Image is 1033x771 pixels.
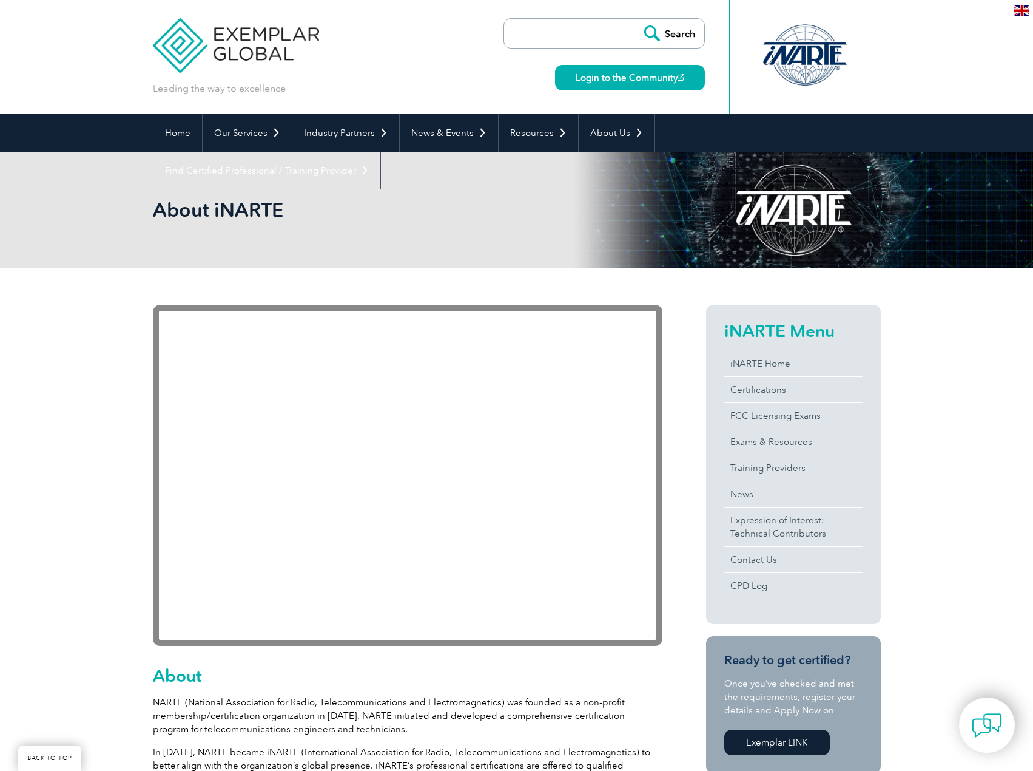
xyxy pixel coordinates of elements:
[203,114,292,152] a: Our Services
[724,547,863,572] a: Contact Us
[724,481,863,507] a: News
[153,200,662,220] h2: About iNARTE
[499,114,578,152] a: Resources
[724,730,830,755] a: Exemplar LINK
[1014,5,1029,16] img: en
[579,114,654,152] a: About Us
[724,429,863,455] a: Exams & Resources
[972,710,1002,741] img: contact-chat.png
[18,746,81,771] a: BACK TO TOP
[724,377,863,402] a: Certifications
[555,65,705,90] a: Login to the Community
[724,403,863,429] a: FCC Licensing Exams
[400,114,498,152] a: News & Events
[153,305,662,646] iframe: YouTube video player
[678,74,684,81] img: open_square.png
[724,321,863,341] h2: iNARTE Menu
[724,653,863,668] h3: Ready to get certified?
[292,114,399,152] a: Industry Partners
[724,677,863,717] p: Once you’ve checked and met the requirements, register your details and Apply Now on
[724,508,863,546] a: Expression of Interest:Technical Contributors
[153,114,202,152] a: Home
[153,666,662,685] h2: About
[153,82,286,95] p: Leading the way to excellence
[153,696,662,736] p: NARTE (National Association for Radio, Telecommunications and Electromagnetics) was founded as a ...
[153,152,380,189] a: Find Certified Professional / Training Provider
[724,455,863,481] a: Training Providers
[638,19,704,48] input: Search
[724,573,863,599] a: CPD Log
[724,351,863,376] a: iNARTE Home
